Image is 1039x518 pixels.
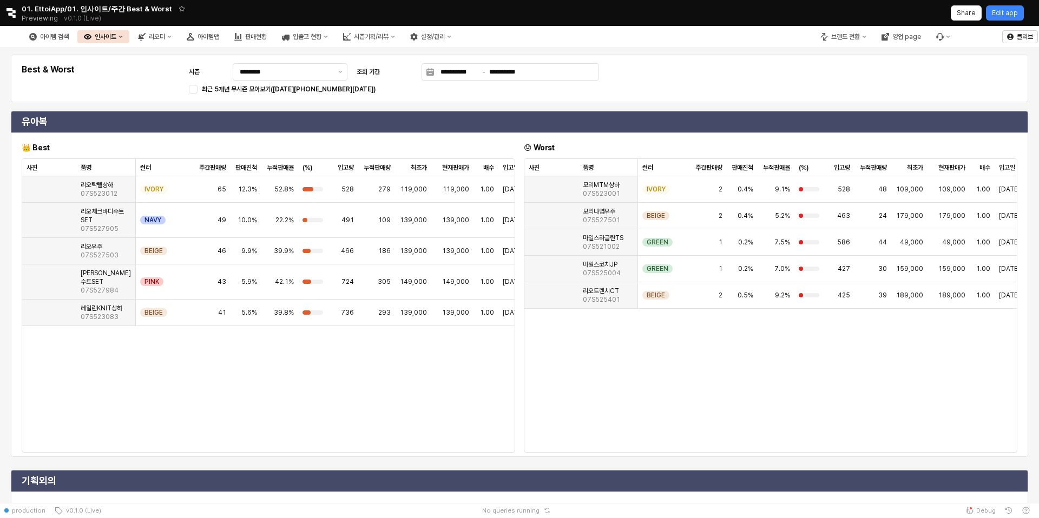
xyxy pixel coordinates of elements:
span: 427 [838,264,850,273]
span: 01. EttoiApp/01. 인사이트/주간 Best & Worst [22,3,172,14]
span: 1 [719,238,722,247]
span: 배수 [979,163,990,172]
span: 39 [878,291,887,300]
div: Previewing v0.1.0 (Live) [22,11,107,26]
div: 영업 page [892,33,921,41]
h6: 👑 Best [22,143,515,152]
span: 07S523083 [81,313,119,321]
span: 586 [837,238,850,247]
span: 1.00 [976,185,990,194]
span: NAVY [144,216,161,224]
span: 최초가 [411,163,427,172]
span: Previewing [22,13,58,24]
span: 44 [878,238,887,247]
span: 159,000 [896,264,923,273]
button: 아이템맵 [180,30,226,43]
h6: 👑 Best [22,502,515,512]
span: BEIGE [144,247,163,255]
span: IVORY [144,185,163,194]
span: IVORY [647,185,666,194]
span: 49 [218,216,226,224]
span: 724 [341,277,354,286]
span: 사진 [529,163,540,172]
span: 1.00 [976,211,990,220]
span: 149,000 [400,277,427,286]
p: Share [957,9,976,17]
span: [DATE] [503,216,524,224]
span: No queries running [482,506,540,515]
span: 466 [341,247,354,255]
span: 1.00 [976,264,990,273]
button: 영업 page [875,30,928,43]
span: GREEN [647,264,668,273]
span: 2 [719,211,722,220]
button: 판매현황 [228,30,273,43]
span: 리오트렌치CT [583,287,619,295]
span: 736 [341,308,354,317]
span: 판매진척 [732,163,753,172]
span: 9.2% [775,291,790,300]
span: 07S523012 [81,189,117,198]
span: 49,000 [942,238,965,247]
span: 189,000 [938,291,965,300]
span: 39.8% [274,308,294,317]
button: 리오더 [131,30,178,43]
span: 최초가 [907,163,923,172]
span: 5.6% [241,308,257,317]
span: 22.2% [275,216,294,224]
span: [DATE] [503,247,524,255]
span: 07S525004 [583,269,621,277]
button: 시즌기획/리뷰 [337,30,402,43]
h4: 유아복 [22,116,1017,127]
span: [DATE] [999,264,1020,273]
span: 누적판매량 [860,163,887,172]
span: 누적판매율 [267,163,294,172]
span: [DATE] [999,185,1020,194]
span: 07S527905 [81,224,119,233]
span: 마일스코치JP [583,260,617,269]
button: Help [1017,503,1035,518]
div: 브랜드 전환 [814,30,873,43]
span: 139,000 [400,247,427,255]
div: 입출고 현황 [293,33,321,41]
span: 07S521002 [583,242,620,251]
span: 5.2% [775,211,790,220]
span: 119,000 [443,185,469,194]
span: BEIGE [647,291,665,300]
button: History [1000,503,1017,518]
span: 528 [838,185,850,194]
span: PINK [144,277,159,286]
span: 159,000 [938,264,965,273]
span: 189,000 [896,291,923,300]
span: 179,000 [938,211,965,220]
span: 528 [341,185,354,194]
h5: Best & Worst [22,64,180,75]
span: GREEN [647,238,668,247]
div: 리오더 [149,33,165,41]
span: 305 [378,277,391,286]
span: 리오체크바디수트SET [81,207,131,224]
span: 41 [218,308,226,317]
div: 브랜드 전환 [831,33,860,41]
span: 07S527984 [81,286,119,295]
span: 139,000 [442,308,469,317]
span: 65 [218,185,226,194]
div: 판매현황 [245,33,267,41]
div: 시즌기획/리뷰 [354,33,389,41]
button: 제안 사항 표시 [334,64,347,80]
span: 119,000 [400,185,427,194]
span: 07S523001 [583,189,620,198]
span: [DATE] [503,308,524,317]
p: 클리브 [1017,32,1033,41]
span: 주간판매량 [695,163,722,172]
span: 2 [719,185,722,194]
span: 1.00 [480,185,494,194]
span: 109,000 [896,185,923,194]
span: 0.2% [738,264,753,273]
span: 43 [218,277,226,286]
button: 설정/관리 [404,30,458,43]
button: 인사이트 [77,30,129,43]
